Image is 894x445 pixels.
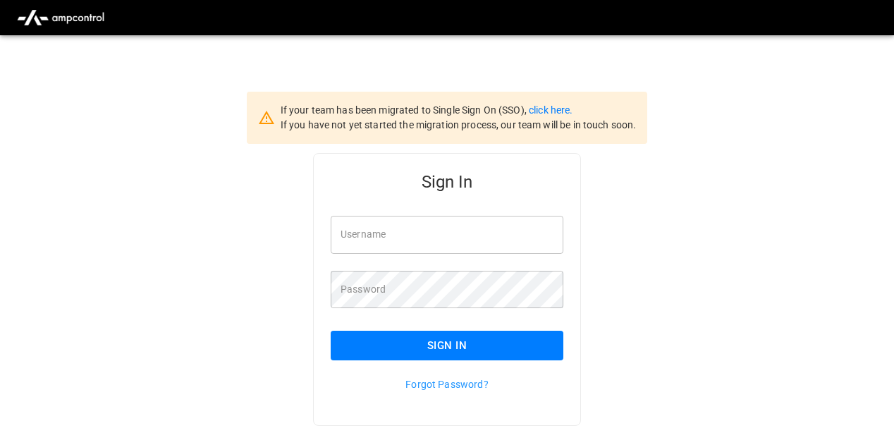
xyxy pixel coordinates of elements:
[331,331,563,360] button: Sign In
[331,377,563,391] p: Forgot Password?
[331,171,563,193] h5: Sign In
[281,119,637,130] span: If you have not yet started the migration process, our team will be in touch soon.
[11,4,110,31] img: ampcontrol.io logo
[281,104,529,116] span: If your team has been migrated to Single Sign On (SSO),
[529,104,572,116] a: click here.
